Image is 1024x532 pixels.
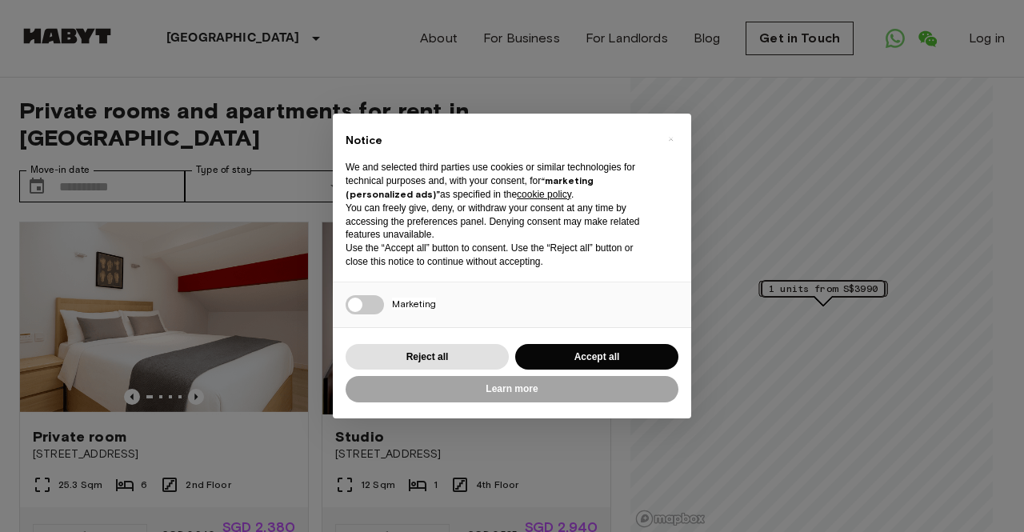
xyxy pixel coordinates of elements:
strong: “marketing (personalized ads)” [346,174,594,200]
span: Marketing [392,298,436,310]
p: Use the “Accept all” button to consent. Use the “Reject all” button or close this notice to conti... [346,242,653,269]
span: × [668,130,674,149]
p: We and selected third parties use cookies or similar technologies for technical purposes and, wit... [346,161,653,201]
h2: Notice [346,133,653,149]
button: Close this notice [658,126,683,152]
a: cookie policy [517,189,571,200]
button: Accept all [515,344,678,370]
button: Reject all [346,344,509,370]
button: Learn more [346,376,678,402]
p: You can freely give, deny, or withdraw your consent at any time by accessing the preferences pane... [346,202,653,242]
